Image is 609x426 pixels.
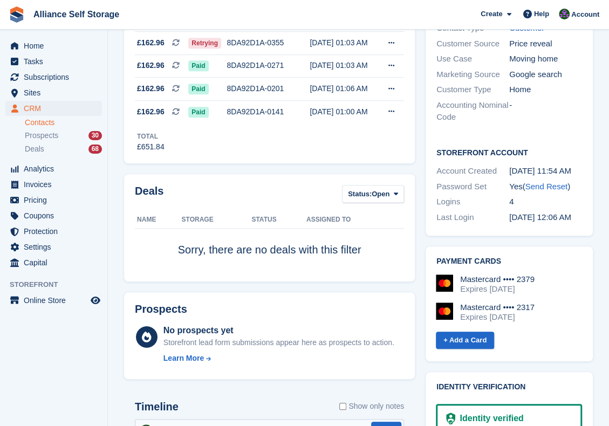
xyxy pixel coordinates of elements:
div: [DATE] 11:54 AM [509,165,582,177]
span: Status: [348,189,372,200]
h2: Prospects [135,303,187,315]
div: [DATE] 01:06 AM [310,83,378,94]
a: Preview store [89,294,102,307]
span: ( ) [522,182,570,191]
a: Send Reset [525,182,567,191]
span: Sorry, there are no deals with this filter [178,244,361,256]
a: menu [5,193,102,208]
a: menu [5,177,102,192]
div: £651.84 [137,141,165,153]
div: [DATE] 01:00 AM [310,106,378,118]
div: Accounting Nominal Code [436,99,509,123]
span: £162.96 [137,60,165,71]
span: Pricing [24,193,88,208]
h2: Identity verification [436,383,582,391]
a: Deals 68 [25,143,102,155]
div: Customer Source [436,38,509,50]
span: £162.96 [137,83,165,94]
img: Mastercard Logo [436,274,453,292]
div: Expires [DATE] [460,284,535,294]
div: 8DA92D1A-0355 [227,37,293,49]
div: Learn More [163,353,204,364]
a: Alliance Self Storage [29,5,124,23]
a: menu [5,239,102,255]
img: stora-icon-8386f47178a22dfd0bd8f6a31ec36ba5ce8667c1dd55bd0f319d3a0aa187defe.svg [9,6,25,23]
span: Paid [188,60,208,71]
span: Protection [24,224,88,239]
div: 4 [509,196,582,208]
th: Storage [181,211,251,229]
span: £162.96 [137,106,165,118]
span: Analytics [24,161,88,176]
span: Paid [188,84,208,94]
img: Identity Verification Ready [446,413,455,424]
th: Status [251,211,306,229]
span: Create [481,9,502,19]
time: 2025-05-29 23:06:00 UTC [509,212,571,222]
span: Storefront [10,279,107,290]
div: 68 [88,145,102,154]
span: Online Store [24,293,88,308]
a: + Add a Card [436,332,494,349]
button: Status: Open [342,185,404,203]
span: Home [24,38,88,53]
label: Show only notes [339,401,404,412]
span: Settings [24,239,88,255]
div: [DATE] 01:03 AM [310,37,378,49]
img: Mastercard Logo [436,303,453,320]
div: 8DA92D1A-0271 [227,60,293,71]
span: Sites [24,85,88,100]
span: Account [571,9,599,20]
div: Account Created [436,165,509,177]
div: Customer Type [436,84,509,96]
span: Invoices [24,177,88,192]
a: menu [5,38,102,53]
span: Prospects [25,130,58,141]
div: Mastercard •••• 2379 [460,274,535,284]
a: menu [5,101,102,116]
div: 30 [88,131,102,140]
div: No prospects yet [163,324,394,337]
a: menu [5,161,102,176]
div: Use Case [436,53,509,65]
span: Retrying [188,38,221,49]
a: menu [5,255,102,270]
h2: Deals [135,185,163,205]
div: - [509,99,582,123]
div: Mastercard •••• 2317 [460,303,535,312]
h2: Storefront Account [436,147,582,157]
div: Yes [509,181,582,193]
span: Paid [188,107,208,118]
a: menu [5,293,102,308]
a: Prospects 30 [25,130,102,141]
a: menu [5,54,102,69]
span: Help [534,9,549,19]
a: menu [5,224,102,239]
div: Price reveal [509,38,582,50]
a: menu [5,208,102,223]
th: Name [135,211,181,229]
a: menu [5,70,102,85]
span: Deals [25,144,44,154]
div: Password Set [436,181,509,193]
h2: Payment cards [436,257,582,266]
div: Logins [436,196,509,208]
a: Learn More [163,353,394,364]
div: Total [137,132,165,141]
div: [DATE] 01:03 AM [310,60,378,71]
div: 8DA92D1A-0201 [227,83,293,94]
div: Moving home [509,53,582,65]
div: Identity verified [455,412,523,425]
th: Assigned to [306,211,404,229]
div: Home [509,84,582,96]
span: Capital [24,255,88,270]
div: Last Login [436,211,509,224]
h2: Timeline [135,401,179,413]
div: Expires [DATE] [460,312,535,322]
input: Show only notes [339,401,346,412]
div: Google search [509,68,582,81]
div: Storefront lead form submissions appear here as prospects to action. [163,337,394,348]
span: Subscriptions [24,70,88,85]
span: CRM [24,101,88,116]
span: Coupons [24,208,88,223]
